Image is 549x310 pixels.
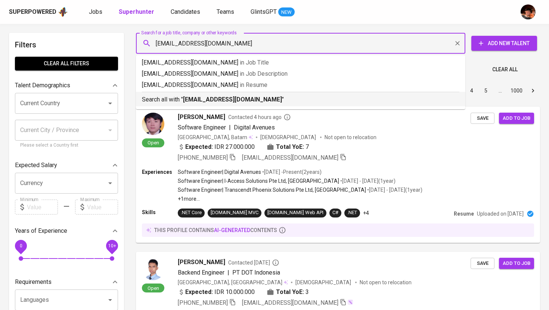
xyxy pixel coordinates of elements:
[178,154,228,161] span: [PHONE_NUMBER]
[499,258,534,269] button: Add to job
[503,114,530,123] span: Add to job
[89,8,102,15] span: Jobs
[142,95,459,104] p: Search all with " "
[366,186,422,194] p: • [DATE] - [DATE] ( 1 year )
[15,39,118,51] h6: Filters
[272,259,279,266] svg: By Batam recruiter
[178,269,224,276] span: Backend Engineer
[136,107,540,243] a: Open[PERSON_NAME]Contacted 4 hours agoSoftware Engineer|Digital Avenues[GEOGRAPHIC_DATA], Batam[D...
[494,87,506,94] div: …
[489,63,521,76] button: Clear All
[347,299,353,305] img: magic_wand.svg
[105,178,115,188] button: Open
[283,113,291,121] svg: By Batam recruiter
[240,59,269,66] span: in Job Title
[499,113,534,124] button: Add to job
[295,279,352,286] span: [DEMOGRAPHIC_DATA]
[521,4,536,19] img: diemas@glints.com
[142,113,164,135] img: ef837fdd01022966858f28fcf664b954.jpg
[178,124,226,131] span: Software Engineer
[171,7,202,17] a: Candidates
[339,177,396,185] p: • [DATE] - [DATE] ( 1 year )
[217,7,236,17] a: Teams
[171,8,200,15] span: Candidates
[227,268,229,277] span: |
[15,275,118,289] div: Requirements
[305,288,309,297] span: 3
[474,259,491,268] span: Save
[178,113,225,122] span: [PERSON_NAME]
[240,70,288,77] span: in Job Description
[276,288,304,297] b: Total YoE:
[142,209,178,216] p: Skills
[251,7,295,17] a: GlintsGPT NEW
[21,59,112,68] span: Clear All filters
[142,258,164,280] img: 12473371b7a245d54cd7dd578fc5161f.jpg
[276,143,304,151] b: Total YoE:
[527,85,539,97] button: Go to next page
[15,158,118,173] div: Expected Salary
[15,57,118,71] button: Clear All filters
[154,226,277,234] p: this profile contains contents
[178,168,261,176] p: Software Engineer | Digital Avenues
[332,209,338,216] div: C#
[145,140,162,146] span: Open
[178,134,253,141] div: [GEOGRAPHIC_DATA], Batam
[242,154,338,161] span: [EMAIL_ADDRESS][DOMAIN_NAME]
[363,209,369,217] p: +4
[347,209,357,216] div: .NET
[234,124,275,131] span: Digital Avenues
[105,295,115,305] button: Open
[87,200,118,215] input: Value
[119,7,156,17] a: Superhunter
[242,299,338,306] span: [EMAIL_ADDRESS][DOMAIN_NAME]
[181,209,202,216] div: .NET Core
[19,243,22,248] span: 0
[228,113,291,121] span: Contacted 4 hours ago
[185,143,213,151] b: Expected:
[178,195,422,203] p: +1 more ...
[15,161,57,170] p: Expected Salary
[454,210,474,217] p: Resume
[142,58,459,67] p: [EMAIL_ADDRESS][DOMAIN_NAME]
[15,278,52,286] p: Requirements
[185,288,213,297] b: Expected:
[278,9,295,16] span: NEW
[240,81,267,88] span: in Resume
[105,98,115,109] button: Open
[360,279,412,286] p: Not open to relocation
[9,6,68,18] a: Superpoweredapp logo
[178,177,339,185] p: Software Engineer | I-Access Solutions Pte Ltd, [GEOGRAPHIC_DATA]
[211,209,258,216] div: [DOMAIN_NAME] MVC
[217,8,234,15] span: Teams
[492,65,518,74] span: Clear All
[214,227,250,233] span: AI-generated
[178,288,255,297] div: IDR 10.000.000
[261,168,322,176] p: • [DATE] - Present ( 2 years )
[178,279,288,286] div: [GEOGRAPHIC_DATA], [GEOGRAPHIC_DATA]
[178,186,366,194] p: Software Engineer | Transcendt Phoenix Solutions Pte Ltd, [GEOGRAPHIC_DATA]
[15,226,67,235] p: Years of Experience
[232,269,280,276] span: PT DOT Indonesia
[466,85,478,97] button: Go to page 4
[477,210,524,217] p: Uploaded on [DATE]
[9,8,56,16] div: Superpowered
[108,243,116,248] span: 10+
[477,39,531,48] span: Add New Talent
[178,299,228,306] span: [PHONE_NUMBER]
[260,134,317,141] span: [DEMOGRAPHIC_DATA]
[471,36,537,51] button: Add New Talent
[15,81,70,90] p: Talent Demographics
[20,142,113,149] p: Please select a Country first
[471,258,494,269] button: Save
[183,96,282,103] b: [EMAIL_ADDRESS][DOMAIN_NAME]
[178,143,255,151] div: IDR 27.000.000
[228,259,279,266] span: Contacted [DATE]
[474,114,491,123] span: Save
[408,85,540,97] nav: pagination navigation
[58,6,68,18] img: app logo
[471,113,494,124] button: Save
[119,8,154,15] b: Superhunter
[142,168,178,176] p: Experiences
[325,134,376,141] p: Not open to relocation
